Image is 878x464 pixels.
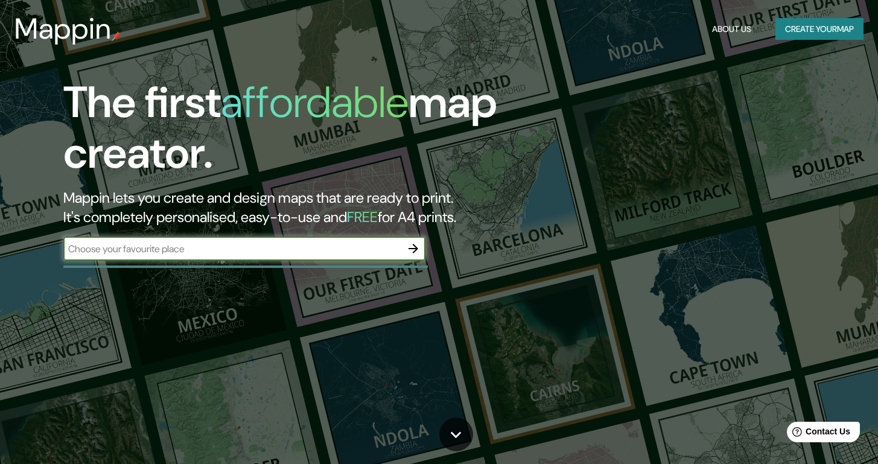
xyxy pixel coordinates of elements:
h2: Mappin lets you create and design maps that are ready to print. It's completely personalised, eas... [63,188,503,227]
button: About Us [707,18,756,40]
button: Create yourmap [775,18,864,40]
iframe: Help widget launcher [771,417,865,451]
h5: FREE [347,208,378,226]
h1: The first map creator. [63,77,503,188]
h3: Mappin [14,12,112,46]
img: mappin-pin [112,31,121,41]
input: Choose your favourite place [63,242,401,256]
h1: affordable [221,74,409,130]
